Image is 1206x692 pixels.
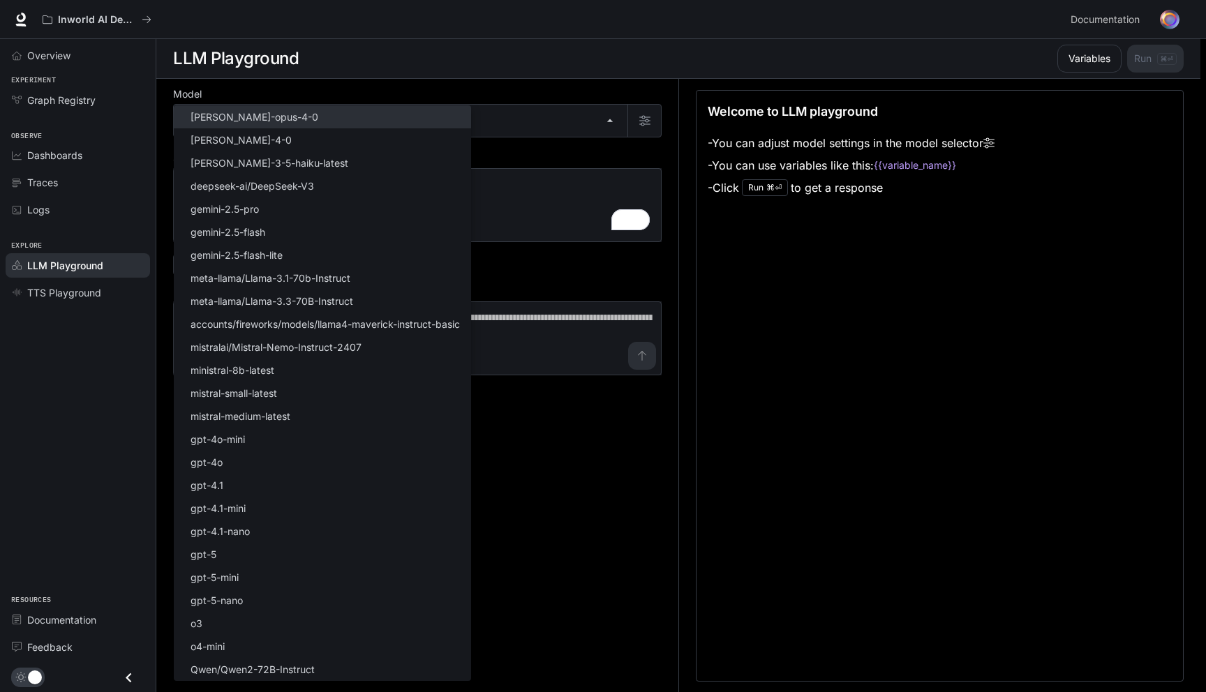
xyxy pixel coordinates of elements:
[191,363,274,377] p: ministral-8b-latest
[191,570,239,585] p: gpt-5-mini
[191,317,460,331] p: accounts/fireworks/models/llama4-maverick-instruct-basic
[191,156,348,170] p: [PERSON_NAME]-3-5-haiku-latest
[191,639,225,654] p: o4-mini
[191,662,315,677] p: Qwen/Qwen2-72B-Instruct
[191,455,223,469] p: gpt-4o
[191,110,318,124] p: [PERSON_NAME]-opus-4-0
[191,547,216,562] p: gpt-5
[191,593,243,608] p: gpt-5-nano
[191,478,223,492] p: gpt-4.1
[191,133,292,147] p: [PERSON_NAME]-4-0
[191,501,246,516] p: gpt-4.1-mini
[191,432,245,446] p: gpt-4o-mini
[191,340,362,354] p: mistralai/Mistral-Nemo-Instruct-2407
[191,202,259,216] p: gemini-2.5-pro
[191,409,290,423] p: mistral-medium-latest
[191,248,283,262] p: gemini-2.5-flash-lite
[191,294,353,308] p: meta-llama/Llama-3.3-70B-Instruct
[191,386,277,400] p: mistral-small-latest
[191,524,250,539] p: gpt-4.1-nano
[191,616,202,631] p: o3
[191,225,265,239] p: gemini-2.5-flash
[191,179,314,193] p: deepseek-ai/DeepSeek-V3
[191,271,350,285] p: meta-llama/Llama-3.1-70b-Instruct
